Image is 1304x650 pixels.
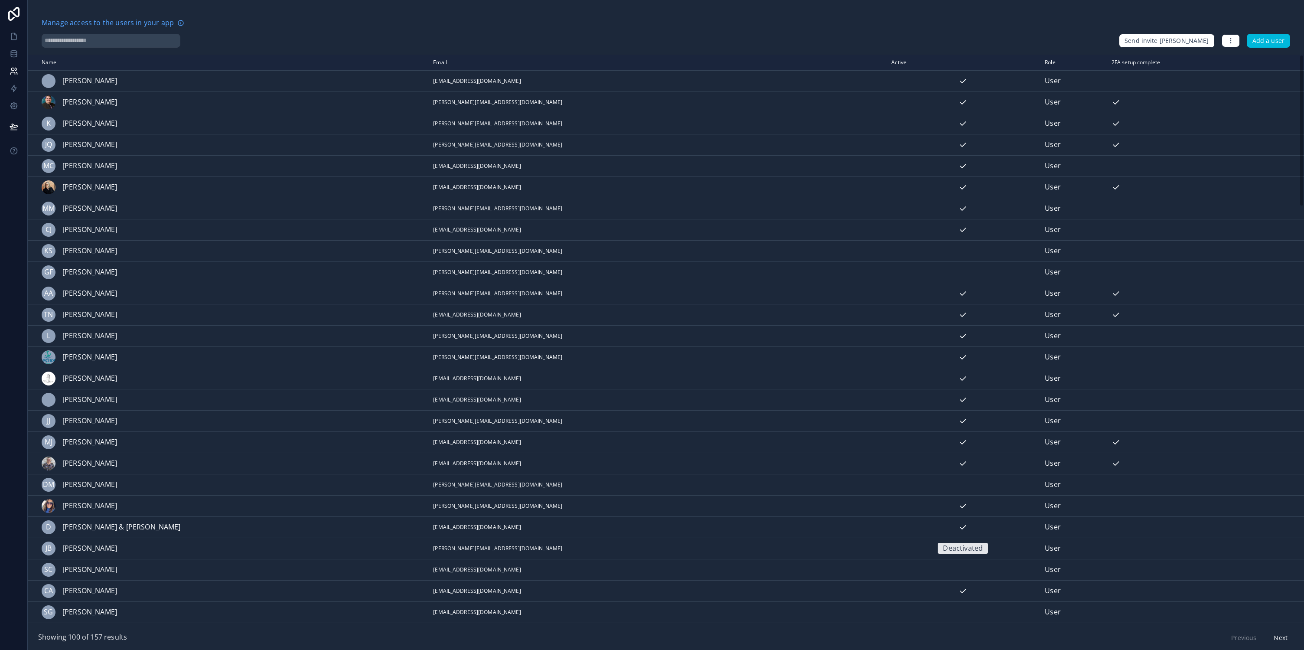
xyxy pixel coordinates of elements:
[428,261,886,283] td: [PERSON_NAME][EMAIL_ADDRESS][DOMAIN_NAME]
[62,118,117,129] span: [PERSON_NAME]
[1045,500,1061,512] span: User
[428,219,886,240] td: [EMAIL_ADDRESS][DOMAIN_NAME]
[44,585,53,597] span: CA
[44,267,53,278] span: GF
[46,522,51,533] span: D
[428,559,886,580] td: [EMAIL_ADDRESS][DOMAIN_NAME]
[1045,522,1061,533] span: User
[62,522,181,533] span: [PERSON_NAME] & [PERSON_NAME]
[428,580,886,601] td: [EMAIL_ADDRESS][DOMAIN_NAME]
[62,97,117,108] span: [PERSON_NAME]
[45,139,52,150] span: JQ
[428,346,886,368] td: [PERSON_NAME][EMAIL_ADDRESS][DOMAIN_NAME]
[43,479,54,490] span: DM
[1045,564,1061,575] span: User
[62,182,117,193] span: [PERSON_NAME]
[62,224,117,235] span: [PERSON_NAME]
[62,564,117,575] span: [PERSON_NAME]
[62,352,117,363] span: [PERSON_NAME]
[428,70,886,91] td: [EMAIL_ADDRESS][DOMAIN_NAME]
[1045,352,1061,363] span: User
[46,118,51,129] span: K
[44,245,52,257] span: KS
[44,564,52,575] span: SC
[47,330,50,342] span: L
[46,224,52,235] span: CJ
[62,288,117,299] span: [PERSON_NAME]
[428,283,886,304] td: [PERSON_NAME][EMAIL_ADDRESS][DOMAIN_NAME]
[428,55,886,71] th: Email
[428,623,886,644] td: [EMAIL_ADDRESS][DOMAIN_NAME]
[62,203,117,214] span: [PERSON_NAME]
[1106,55,1256,71] th: 2FA setup complete
[45,437,52,448] span: MJ
[62,585,117,597] span: [PERSON_NAME]
[1045,182,1061,193] span: User
[1045,288,1061,299] span: User
[1045,543,1061,554] span: User
[62,394,117,405] span: [PERSON_NAME]
[62,607,117,618] span: [PERSON_NAME]
[428,453,886,474] td: [EMAIL_ADDRESS][DOMAIN_NAME]
[428,240,886,261] td: [PERSON_NAME][EMAIL_ADDRESS][DOMAIN_NAME]
[62,500,117,512] span: [PERSON_NAME]
[1045,245,1061,257] span: User
[44,607,53,618] span: SG
[42,17,184,29] a: Manage access to the users in your app
[62,245,117,257] span: [PERSON_NAME]
[62,330,117,342] span: [PERSON_NAME]
[43,160,54,172] span: MC
[62,543,117,554] span: [PERSON_NAME]
[42,203,55,214] span: MM
[38,632,127,643] span: Showing 100 of 157 results
[1045,309,1061,320] span: User
[1045,75,1061,87] span: User
[28,55,428,71] th: Name
[1119,34,1215,48] button: Send invite [PERSON_NAME]
[428,410,886,431] td: [PERSON_NAME][EMAIL_ADDRESS][DOMAIN_NAME]
[428,431,886,453] td: [EMAIL_ADDRESS][DOMAIN_NAME]
[1268,630,1294,645] button: Next
[1247,34,1290,48] button: Add a user
[62,139,117,150] span: [PERSON_NAME]
[1045,160,1061,172] span: User
[1045,479,1061,490] span: User
[62,373,117,384] span: [PERSON_NAME]
[28,55,1304,625] div: scrollable content
[428,134,886,155] td: [PERSON_NAME][EMAIL_ADDRESS][DOMAIN_NAME]
[1045,585,1061,597] span: User
[1045,415,1061,427] span: User
[1045,607,1061,618] span: User
[62,479,117,490] span: [PERSON_NAME]
[428,389,886,410] td: [EMAIL_ADDRESS][DOMAIN_NAME]
[428,474,886,495] td: [PERSON_NAME][EMAIL_ADDRESS][DOMAIN_NAME]
[44,288,53,299] span: AA
[1040,55,1106,71] th: Role
[428,113,886,134] td: [PERSON_NAME][EMAIL_ADDRESS][DOMAIN_NAME]
[62,415,117,427] span: [PERSON_NAME]
[428,325,886,346] td: [PERSON_NAME][EMAIL_ADDRESS][DOMAIN_NAME]
[428,155,886,176] td: [EMAIL_ADDRESS][DOMAIN_NAME]
[428,91,886,113] td: [PERSON_NAME][EMAIL_ADDRESS][DOMAIN_NAME]
[1045,373,1061,384] span: User
[428,601,886,623] td: [EMAIL_ADDRESS][DOMAIN_NAME]
[428,495,886,516] td: [PERSON_NAME][EMAIL_ADDRESS][DOMAIN_NAME]
[1045,394,1061,405] span: User
[428,538,886,559] td: [PERSON_NAME][EMAIL_ADDRESS][DOMAIN_NAME]
[428,176,886,198] td: [EMAIL_ADDRESS][DOMAIN_NAME]
[943,543,983,554] div: Deactivated
[1045,97,1061,108] span: User
[62,458,117,469] span: [PERSON_NAME]
[1045,203,1061,214] span: User
[1045,458,1061,469] span: User
[62,309,117,320] span: [PERSON_NAME]
[886,55,1040,71] th: Active
[1045,330,1061,342] span: User
[1045,267,1061,278] span: User
[42,17,174,29] span: Manage access to the users in your app
[62,160,117,172] span: [PERSON_NAME]
[428,198,886,219] td: [PERSON_NAME][EMAIL_ADDRESS][DOMAIN_NAME]
[1045,437,1061,448] span: User
[62,75,117,87] span: [PERSON_NAME]
[428,304,886,325] td: [EMAIL_ADDRESS][DOMAIN_NAME]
